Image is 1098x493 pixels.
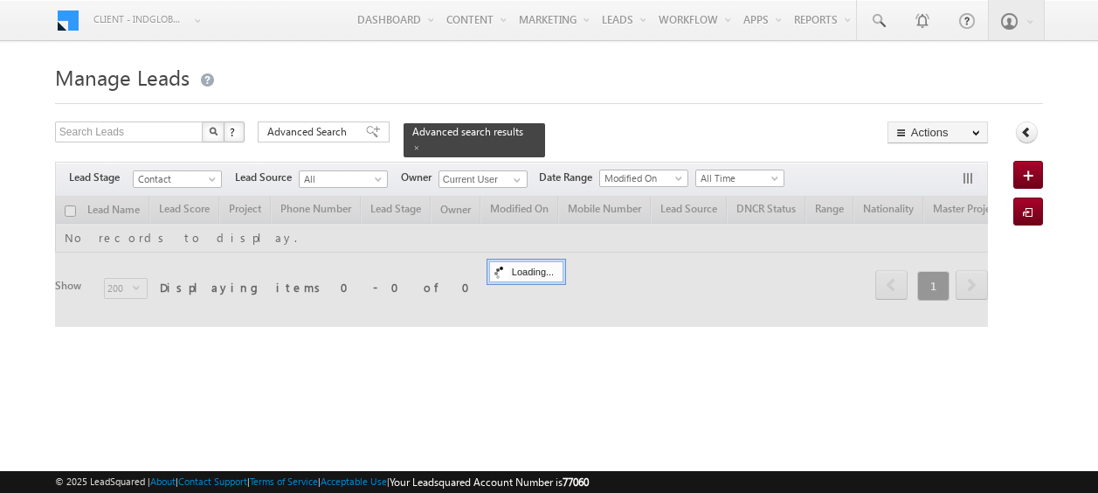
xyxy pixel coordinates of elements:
[93,10,185,28] span: Client - indglobal1 (77060)
[599,170,688,187] a: Modified On
[69,170,133,185] span: Lead Stage
[439,170,528,188] input: Type to Search
[235,170,299,185] span: Lead Source
[887,122,988,143] button: Actions
[695,170,784,187] a: All Time
[504,171,526,189] a: Show All Items
[390,476,589,489] span: Your Leadsquared Account Number is
[267,124,352,140] span: Advanced Search
[55,474,589,490] span: © 2025 LeadSquared | | | | |
[412,125,523,138] span: Advanced search results
[133,170,222,188] a: Contact
[150,476,176,487] a: About
[600,170,683,186] span: Modified On
[55,63,190,91] span: Manage Leads
[300,171,383,187] span: All
[178,476,247,487] a: Contact Support
[134,171,217,187] span: Contact
[299,170,388,188] a: All
[401,170,439,185] span: Owner
[489,261,563,282] div: Loading...
[696,170,779,186] span: All Time
[224,122,245,142] button: ?
[230,124,238,139] span: ?
[209,127,218,135] img: Search
[321,476,387,487] a: Acceptable Use
[250,476,318,487] a: Terms of Service
[563,476,589,489] span: 77060
[539,170,599,185] span: Date Range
